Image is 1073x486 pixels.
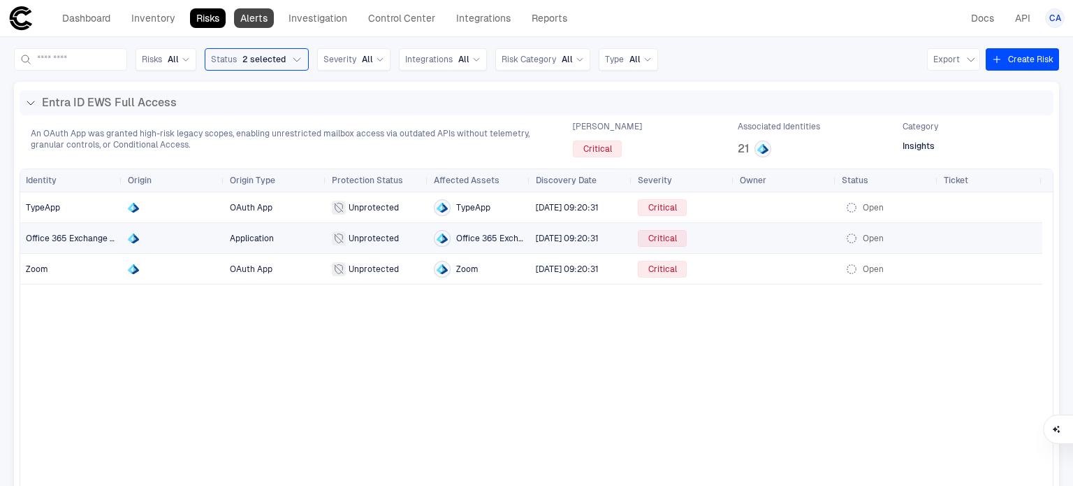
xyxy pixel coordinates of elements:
[128,233,139,244] div: Entra ID
[502,54,556,65] span: Risk Category
[1045,8,1065,28] button: CA
[230,203,272,213] span: OAuth App
[437,264,448,275] div: Entra ID
[740,175,766,186] span: Owner
[903,141,935,152] span: Insights
[230,234,274,243] span: Application
[362,8,441,28] a: Control Center
[863,202,884,213] span: Open
[648,264,677,275] span: Critical
[903,121,938,132] span: Category
[638,175,672,186] span: Severity
[349,264,399,275] span: Unprotected
[282,8,353,28] a: Investigation
[863,264,884,275] span: Open
[26,203,60,213] span: TypeApp
[230,264,272,274] span: OAuth App
[56,8,117,28] a: Dashboard
[738,142,749,156] span: 21
[142,54,162,65] span: Risks
[965,8,1000,28] a: Docs
[405,54,453,65] span: Integrations
[536,175,597,186] span: Discovery Date
[450,8,517,28] a: Integrations
[1009,8,1037,28] a: API
[648,202,677,213] span: Critical
[458,54,469,65] span: All
[125,8,182,28] a: Inventory
[128,202,139,213] div: Entra ID
[31,128,548,150] span: An OAuth App was granted high-risk legacy scopes, enabling unrestricted mailbox access via outdat...
[536,264,599,274] span: [DATE] 09:20:31
[26,175,57,186] span: Identity
[986,48,1059,71] button: Create Risk
[536,234,599,243] span: [DATE] 09:20:31
[434,175,499,186] span: Affected Assets
[362,54,373,65] span: All
[583,143,612,155] span: Critical
[456,233,525,244] span: Office 365 Exchange Online
[332,175,403,186] span: Protection Status
[211,54,237,65] span: Status
[349,202,399,213] span: Unprotected
[842,261,906,278] button: Open
[349,233,399,244] span: Unprotected
[842,175,868,186] span: Status
[738,121,820,132] span: Associated Identities
[128,175,152,186] span: Origin
[536,203,599,213] span: [DATE] 09:20:31
[605,54,624,65] span: Type
[648,233,677,244] span: Critical
[562,54,573,65] span: All
[168,54,179,65] span: All
[242,54,286,65] span: 2 selected
[234,8,274,28] a: Alerts
[190,8,226,28] a: Risks
[323,54,356,65] span: Severity
[863,233,884,244] span: Open
[14,82,1059,166] div: Entra ID EWS Full AccessAn OAuth App was granted high-risk legacy scopes, enabling unrestricted m...
[456,202,490,213] span: TypeApp
[205,48,309,71] button: Status2 selected
[1049,13,1061,24] span: CA
[525,8,574,28] a: Reports
[26,234,135,243] span: Office 365 Exchange Online
[456,264,479,275] span: Zoom
[927,48,980,71] button: Export
[437,233,448,244] div: Entra ID
[230,175,275,186] span: Origin Type
[842,230,906,247] button: Open
[842,199,906,216] button: Open
[42,96,177,110] span: Entra ID EWS Full Access
[128,264,139,275] div: Entra ID
[573,121,642,132] span: [PERSON_NAME]
[944,175,968,186] span: Ticket
[629,54,641,65] span: All
[437,202,448,213] div: Entra ID
[26,264,48,274] span: Zoom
